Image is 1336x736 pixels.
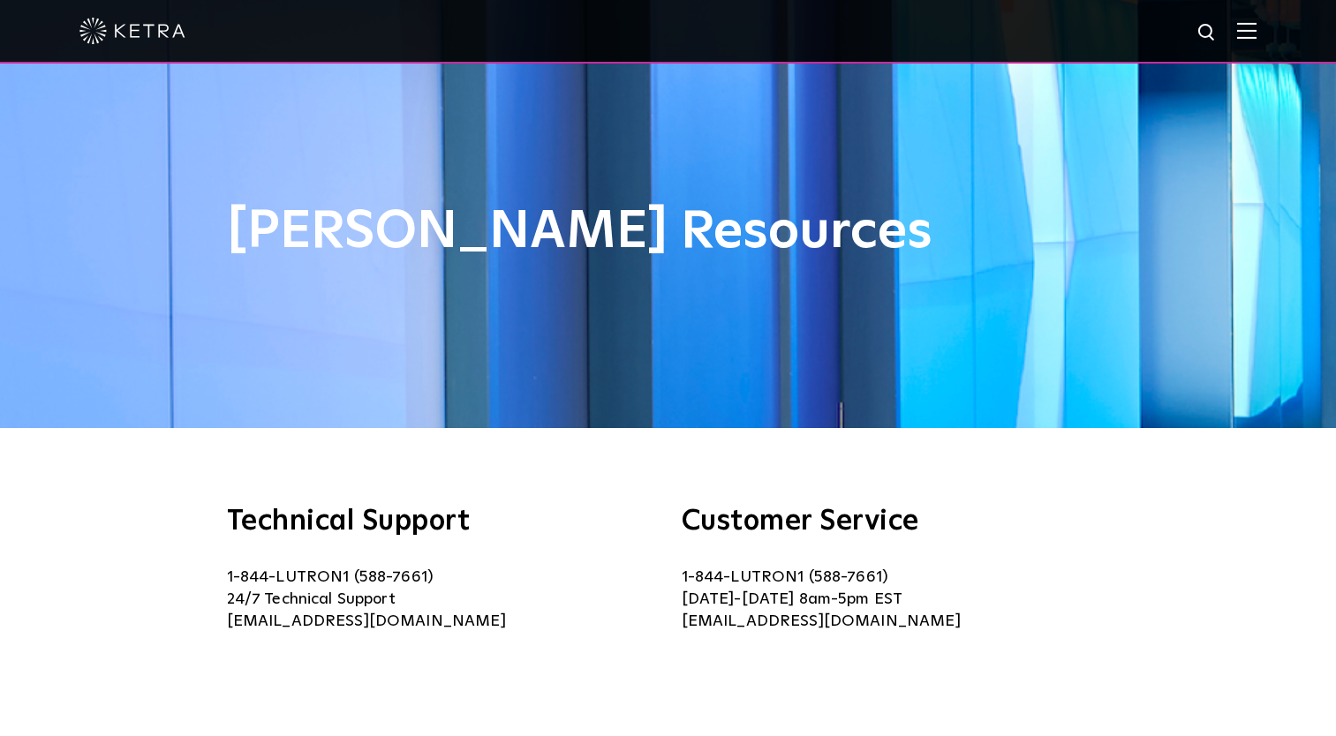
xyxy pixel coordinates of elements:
[227,507,655,536] h3: Technical Support
[227,613,506,629] a: [EMAIL_ADDRESS][DOMAIN_NAME]
[682,567,1110,633] p: 1-844-LUTRON1 (588-7661) [DATE]-[DATE] 8am-5pm EST [EMAIL_ADDRESS][DOMAIN_NAME]
[1237,22,1257,39] img: Hamburger%20Nav.svg
[227,567,655,633] p: 1-844-LUTRON1 (588-7661) 24/7 Technical Support
[1196,22,1219,44] img: search icon
[227,203,1110,261] h1: [PERSON_NAME] Resources
[682,507,1110,536] h3: Customer Service
[79,18,185,44] img: ketra-logo-2019-white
